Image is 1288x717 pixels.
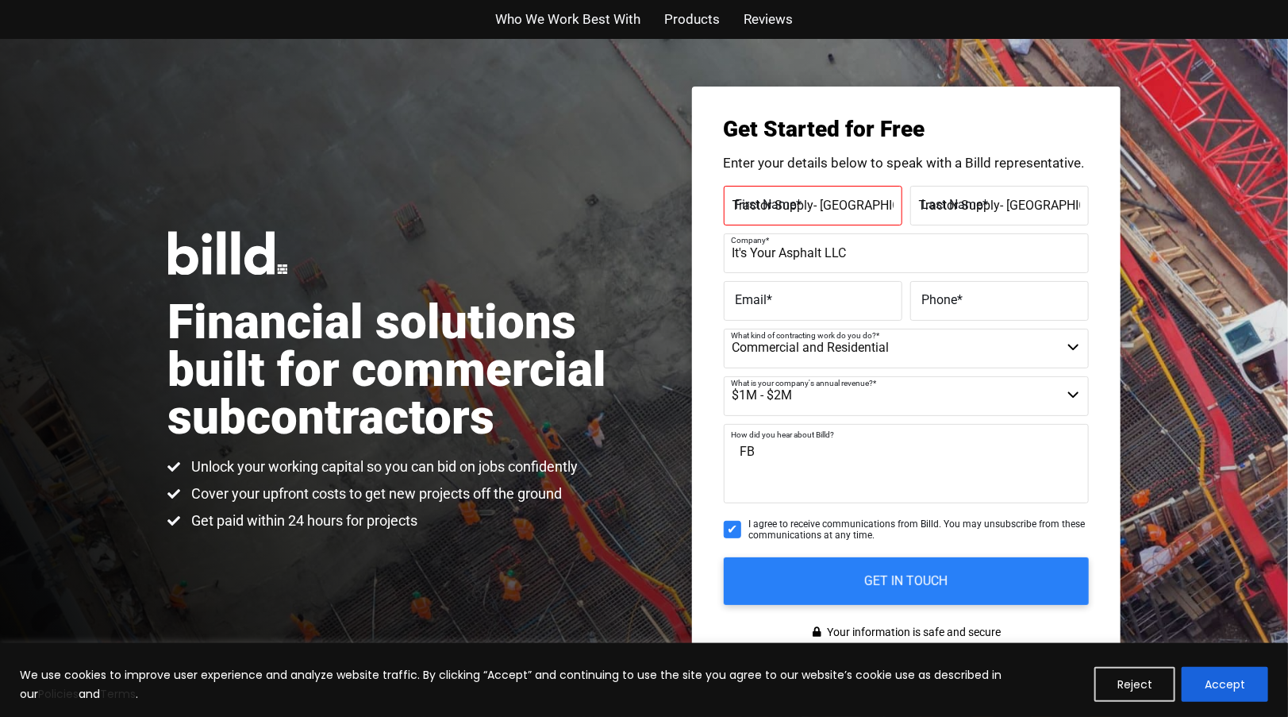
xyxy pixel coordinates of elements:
[724,118,1089,141] h3: Get Started for Free
[724,557,1089,605] input: GET IN TOUCH
[922,197,983,212] span: Last Name
[1182,667,1268,702] button: Accept
[38,686,79,702] a: Policies
[188,511,418,530] span: Get paid within 24 hours for projects
[922,292,958,307] span: Phone
[732,430,835,439] span: How did you hear about Billd?
[20,665,1082,704] p: We use cookies to improve user experience and analyze website traffic. By clicking “Accept” and c...
[724,156,1089,170] p: Enter your details below to speak with a Billd representative.
[100,686,136,702] a: Terms
[188,457,579,476] span: Unlock your working capital so you can bid on jobs confidently
[749,518,1089,542] span: I agree to receive communications from Billd. You may unsubscribe from these communications at an...
[823,621,1001,644] span: Your information is safe and secure
[724,424,1089,503] textarea: FB
[736,292,767,307] span: Email
[495,8,640,31] a: Who We Work Best With
[1094,667,1175,702] button: Reject
[664,8,720,31] a: Products
[736,197,797,212] span: First Name
[168,299,644,441] h1: Financial solutions built for commercial subcontractors
[724,521,741,538] input: I agree to receive communications from Billd. You may unsubscribe from these communications at an...
[732,236,767,245] span: Company
[188,484,563,503] span: Cover your upfront costs to get new projects off the ground
[744,8,793,31] a: Reviews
